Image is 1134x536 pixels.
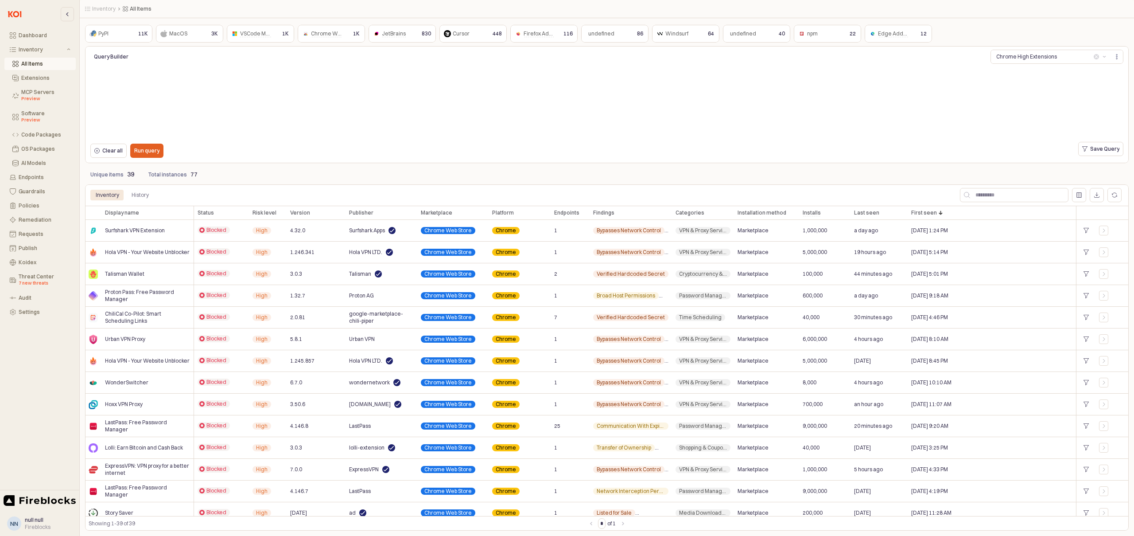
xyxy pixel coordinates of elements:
span: High [256,401,268,408]
span: VSCode Marketplace [240,30,292,37]
div: undefined40 [723,25,790,43]
div: + [1080,246,1092,258]
button: Requests [4,228,76,240]
span: [DATE] 5:01 PM [911,270,948,278]
span: Chrome Web Store [424,292,472,299]
div: Firefox Add-ons116 [510,25,578,43]
div: + [1080,225,1092,236]
div: + [1080,290,1092,301]
span: Cryptocurrency & Blockchain [679,270,727,278]
span: Blocked [206,270,226,277]
span: 1 [554,227,557,234]
button: OS Packages [4,143,76,155]
div: Inventory [96,190,119,200]
span: JetBrains [382,30,406,37]
div: Settings [19,309,70,315]
div: Policies [19,203,70,209]
span: First seen [911,209,937,216]
span: Talisman [349,270,371,278]
span: 3.0.3 [290,444,302,451]
div: Preview [21,95,70,102]
div: Inventory [19,47,65,53]
span: 600,000 [803,292,823,299]
button: nn [7,516,21,531]
div: Preview [21,117,70,124]
span: Categories [676,209,704,216]
span: Blocked [206,379,226,386]
span: High [256,466,268,473]
span: WonderSwitcher [105,379,148,386]
span: 1 [554,466,557,473]
button: Clear all [90,144,127,158]
span: Proton AG [349,292,374,299]
span: Chrome [496,401,516,408]
span: 9,000,000 [803,423,827,430]
span: 700,000 [803,401,823,408]
div: History [132,190,149,200]
p: 11K [138,30,148,38]
span: [DOMAIN_NAME] [349,401,391,408]
span: Endpoints [554,209,579,216]
div: + [1080,464,1092,475]
span: Hola VPN LTD. [349,357,382,364]
span: 4 hours ago [854,379,883,386]
span: Marketplace [738,314,769,321]
p: Total instances [148,171,187,179]
div: Audit [19,295,70,301]
span: 100,000 [803,270,823,278]
div: Edge Add-ons12 [865,25,932,43]
span: Hola VPN - Your Website Unblocker [105,357,190,364]
span: Blocked [206,357,226,364]
span: Urban VPN Proxy [105,336,145,343]
iframe: QueryBuildingItay [90,67,1123,141]
span: Chrome [496,227,516,234]
span: VPN & Proxy Services [679,357,727,364]
span: Code Execution Permissions [664,292,732,299]
p: 3K [211,30,218,38]
span: Bypasses Network Control [597,227,661,234]
p: 40 [779,30,785,38]
span: Time Scheduling [679,314,722,321]
span: 1.246.341 [290,249,315,256]
span: LastPass: Free Password Manager [105,419,190,433]
span: Blocked [206,400,226,407]
span: VPN & Proxy Services [679,379,727,386]
div: + [1080,268,1092,280]
span: Transfer of Ownership [597,444,651,451]
span: Marketplace [738,249,769,256]
button: Guardrails [4,185,76,198]
span: VPN & Proxy Services [679,466,727,473]
div: Windsurf64 [652,25,719,43]
div: npm [807,29,818,38]
span: Hoxx VPN Proxy [105,401,143,408]
span: Chrome Web Store [424,466,472,473]
div: MacOS [169,29,187,38]
span: Findings [593,209,614,216]
span: [DATE] 10:10 AM [911,379,951,386]
span: 5,000,000 [803,357,827,364]
span: Blocked [206,248,226,255]
span: Bypasses Network Control [597,249,661,256]
p: 1K [353,30,360,38]
span: Marketplace [738,466,769,473]
span: High [256,249,268,256]
span: Chrome Web Store [424,357,472,364]
span: VPN & Proxy Services [679,249,727,256]
div: + [1080,333,1092,345]
span: 19 hours ago [854,249,886,256]
div: + [1080,485,1092,497]
span: 7.0.0 [290,466,302,473]
span: google-marketplace-chili-piper [349,310,414,325]
span: 40,000 [803,444,819,451]
span: Version [290,209,310,216]
span: 40,000 [803,314,819,321]
span: 1 [554,379,557,386]
span: Communication With Expired Domain [597,423,665,430]
div: + [1080,355,1092,367]
nav: Breadcrumbs [85,5,781,12]
span: Chrome Web Store [424,249,472,256]
span: Verified Hardcoded Secret [597,314,665,321]
input: Page [598,519,605,528]
span: Chrome [496,466,516,473]
div: Chrome High Extensions [996,52,1057,61]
